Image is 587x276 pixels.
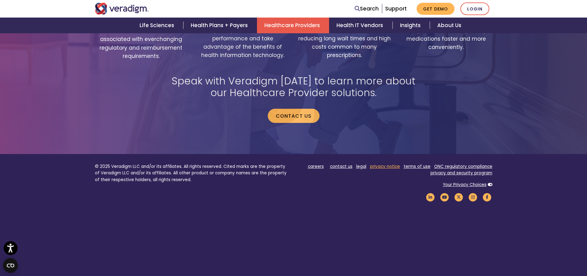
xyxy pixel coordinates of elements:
[430,170,492,176] a: privacy and security program
[95,163,289,183] p: © 2025 Veradigm LLC and/or its affiliates. All rights reserved. Cited marks are the property of V...
[400,26,492,51] span: Get patients all their specialty medications faster and more conveniently.
[257,18,329,33] a: Healthcare Providers
[393,18,430,33] a: Insights
[454,194,464,200] a: Veradigm Twitter Link
[95,27,187,60] span: Reduce the administrative burden associated with everchanging regulatory and reimbursement requir...
[439,194,450,200] a: Veradigm YouTube Link
[197,26,289,60] span: Improve practice financial performance and take advantage of the benefits of health information t...
[434,164,492,169] a: ONC regulatory compliance
[95,3,149,14] img: Veradigm logo
[356,164,366,169] a: legal
[370,164,400,169] a: privacy notice
[468,194,478,200] a: Veradigm Instagram Link
[308,164,324,169] a: careers
[132,18,183,33] a: Life Sciences
[298,26,391,59] span: Enhance patient satisfaction by reducing long wait times and high costs common to many prescripti...
[430,18,469,33] a: About Us
[3,258,18,273] button: Open CMP widget
[355,5,379,13] a: Search
[404,164,430,169] a: terms of use
[385,5,407,12] a: Support
[268,109,320,123] a: Contact us
[330,164,353,169] a: contact us
[460,2,489,15] a: Login
[329,18,392,33] a: Health IT Vendors
[183,18,257,33] a: Health Plans + Payers
[417,3,455,15] a: Get Demo
[163,75,425,99] h2: Speak with Veradigm [DATE] to learn more about our Healthcare Provider solutions.
[482,194,492,200] a: Veradigm Facebook Link
[443,182,487,188] a: Your Privacy Choices
[425,194,436,200] a: Veradigm LinkedIn Link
